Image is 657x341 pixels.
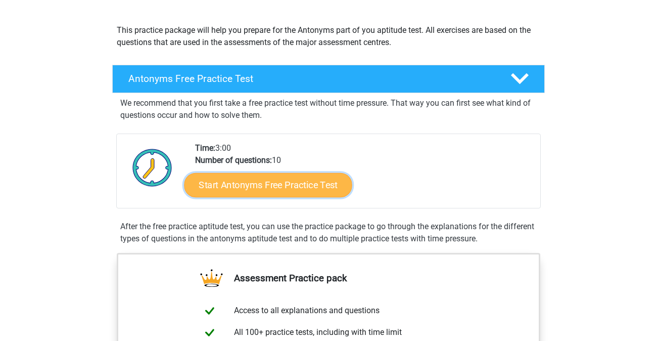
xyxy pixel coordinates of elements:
[187,142,540,208] div: 3:00 10
[128,73,494,84] h4: Antonyms Free Practice Test
[195,155,272,165] b: Number of questions:
[116,221,541,245] div: After the free practice aptitude test, you can use the practice package to go through the explana...
[127,142,178,193] img: Clock
[108,65,549,93] a: Antonyms Free Practice Test
[117,24,540,49] p: This practice package will help you prepare for the Antonyms part of you aptitude test. All exerc...
[195,143,215,153] b: Time:
[120,97,537,121] p: We recommend that you first take a free practice test without time pressure. That way you can fir...
[184,173,352,197] a: Start Antonyms Free Practice Test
